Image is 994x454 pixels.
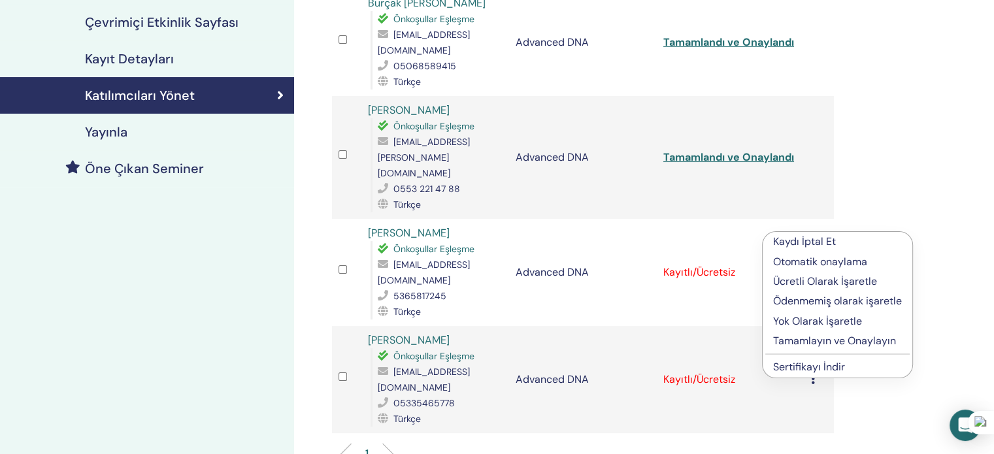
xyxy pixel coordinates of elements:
[393,397,455,409] span: 05335465778
[378,259,470,286] span: [EMAIL_ADDRESS][DOMAIN_NAME]
[393,350,474,362] span: Önkoşullar Eşleşme
[378,366,470,393] span: [EMAIL_ADDRESS][DOMAIN_NAME]
[773,234,902,250] p: Kaydı İptal Et
[85,124,127,140] h4: Yayınla
[85,161,204,176] h4: Öne Çıkan Seminer
[509,219,657,326] td: Advanced DNA
[393,120,474,132] span: Önkoşullar Eşleşme
[393,60,456,72] span: 05068589415
[393,13,474,25] span: Önkoşullar Eşleşme
[393,306,421,317] span: Türkçe
[85,88,195,103] h4: Katılımcıları Yönet
[378,29,470,56] span: [EMAIL_ADDRESS][DOMAIN_NAME]
[393,199,421,210] span: Türkçe
[773,333,902,349] p: Tamamlayın ve Onaylayın
[393,183,460,195] span: 0553 221 47 88
[773,360,845,374] a: Sertifikayı İndir
[368,333,450,347] a: [PERSON_NAME]
[773,293,902,309] p: Ödenmemiş olarak işaretle
[773,314,902,329] p: Yok Olarak İşaretle
[509,326,657,433] td: Advanced DNA
[393,243,474,255] span: Önkoşullar Eşleşme
[663,35,794,49] a: Tamamlandı ve Onaylandı
[509,96,657,219] td: Advanced DNA
[368,226,450,240] a: [PERSON_NAME]
[85,14,239,30] h4: Çevrimiçi Etkinlik Sayfası
[663,150,794,164] a: Tamamlandı ve Onaylandı
[85,51,174,67] h4: Kayıt Detayları
[773,274,902,289] p: Ücretli Olarak İşaretle
[368,103,450,117] a: [PERSON_NAME]
[378,136,470,179] span: [EMAIL_ADDRESS][PERSON_NAME][DOMAIN_NAME]
[393,76,421,88] span: Türkçe
[393,290,446,302] span: 5365817245
[773,254,902,270] p: Otomatik onaylama
[393,413,421,425] span: Türkçe
[950,410,981,441] div: Open Intercom Messenger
